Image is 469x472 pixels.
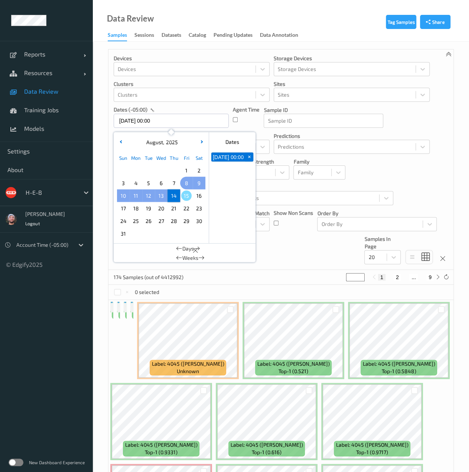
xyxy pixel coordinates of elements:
[145,449,177,456] span: top-1 (0.9331)
[274,209,313,217] p: Show Non Scans
[363,360,435,368] span: Label: 4045 ([PERSON_NAME])
[125,441,198,449] span: Label: 4045 ([PERSON_NAME])
[231,441,303,449] span: Label: 4045 ([PERSON_NAME])
[143,203,154,213] span: 19
[194,165,204,175] span: 2
[182,245,194,252] span: Days
[257,360,330,368] span: Label: 4045 ([PERSON_NAME])
[118,178,128,188] span: 3
[155,177,167,189] div: Choose Wednesday August 06 of 2025
[167,227,180,240] div: Choose Thursday September 04 of 2025
[245,152,253,161] button: +
[114,106,147,113] p: dates (-05:00)
[156,216,166,226] span: 27
[143,178,154,188] span: 5
[130,189,142,202] div: Choose Monday August 11 of 2025
[155,227,167,240] div: Choose Wednesday September 03 of 2025
[169,190,179,201] span: 14
[260,31,298,41] div: Data Annotation
[209,135,255,149] div: Dates
[237,158,289,165] p: Match Strength
[118,190,128,201] span: 10
[189,30,214,41] a: Catalog
[156,178,166,188] span: 6
[193,214,205,227] div: Choose Saturday August 30 of 2025
[180,227,193,240] div: Choose Friday September 05 of 2025
[177,368,199,375] span: unknown
[182,254,198,261] span: Weeks
[279,368,308,375] span: top-1 (0.521)
[193,227,205,240] div: Choose Saturday September 06 of 2025
[180,214,193,227] div: Choose Friday August 29 of 2025
[169,203,179,213] span: 21
[130,202,142,214] div: Choose Monday August 18 of 2025
[131,178,141,188] span: 4
[274,80,430,88] p: Sites
[142,151,155,164] div: Tue
[117,227,130,240] div: Choose Sunday August 31 of 2025
[167,164,180,177] div: Choose Thursday July 31 of 2025
[394,274,401,281] button: 2
[180,202,193,214] div: Choose Friday August 22 of 2025
[193,164,205,177] div: Choose Saturday August 02 of 2025
[130,177,142,189] div: Choose Monday August 04 of 2025
[155,214,167,227] div: Choose Wednesday August 27 of 2025
[233,106,260,113] p: Agent Time
[214,30,260,41] a: Pending Updates
[194,203,204,213] span: 23
[118,228,128,239] span: 31
[142,227,155,240] div: Choose Tuesday September 02 of 2025
[155,151,167,164] div: Wed
[426,274,434,281] button: 9
[114,55,270,62] p: Devices
[364,235,401,250] p: Samples In Page
[167,189,180,202] div: Choose Thursday August 14 of 2025
[117,214,130,227] div: Choose Sunday August 24 of 2025
[130,227,142,240] div: Choose Monday September 01 of 2025
[167,177,180,189] div: Choose Thursday August 07 of 2025
[194,178,204,188] span: 9
[142,164,155,177] div: Choose Tuesday July 29 of 2025
[180,189,193,202] div: Choose Friday August 15 of 2025
[193,177,205,189] div: Choose Saturday August 09 of 2025
[162,31,181,41] div: Datasets
[142,177,155,189] div: Choose Tuesday August 05 of 2025
[131,216,141,226] span: 25
[336,441,408,449] span: Label: 4045 ([PERSON_NAME])
[169,178,179,188] span: 7
[189,31,206,41] div: Catalog
[167,214,180,227] div: Choose Thursday August 28 of 2025
[131,203,141,213] span: 18
[293,158,345,165] p: Family
[143,190,154,201] span: 12
[180,151,193,164] div: Fri
[193,189,205,202] div: Choose Saturday August 16 of 2025
[181,178,192,188] span: 8
[155,202,167,214] div: Choose Wednesday August 20 of 2025
[260,30,306,41] a: Data Annotation
[117,164,130,177] div: Choose Sunday July 27 of 2025
[169,216,179,226] span: 28
[142,189,155,202] div: Choose Tuesday August 12 of 2025
[167,202,180,214] div: Choose Thursday August 21 of 2025
[142,202,155,214] div: Choose Tuesday August 19 of 2025
[194,190,204,201] span: 16
[108,30,134,41] a: Samples
[155,189,167,202] div: Choose Wednesday August 13 of 2025
[108,31,127,41] div: Samples
[378,274,385,281] button: 1
[107,15,154,22] div: Data Review
[356,449,388,456] span: top-1 (0.9717)
[144,139,178,146] div: ,
[156,203,166,213] span: 20
[181,190,192,201] span: 15
[142,214,155,227] div: Choose Tuesday August 26 of 2025
[144,139,163,145] span: August
[164,139,178,145] span: 2025
[134,30,162,41] a: Sessions
[193,151,205,164] div: Sat
[409,274,418,281] button: ...
[162,30,189,41] a: Datasets
[156,190,166,201] span: 13
[245,153,253,161] span: +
